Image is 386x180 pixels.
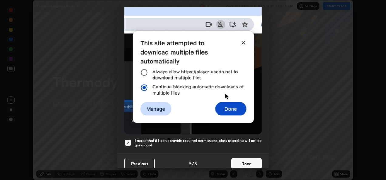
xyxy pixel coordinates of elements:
h4: / [192,160,194,167]
img: downloads-permission-blocked.gif [124,2,262,134]
button: Done [231,158,262,170]
h4: 5 [195,160,197,167]
h4: 5 [189,160,191,167]
button: Previous [124,158,155,170]
h5: I agree that if I don't provide required permissions, class recording will not be generated [135,138,262,148]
